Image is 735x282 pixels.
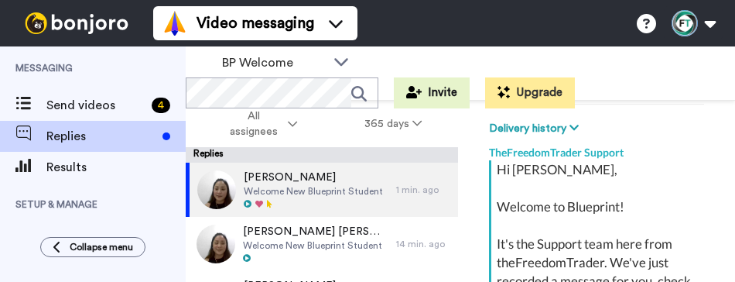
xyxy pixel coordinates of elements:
[489,120,583,137] button: Delivery history
[222,108,285,139] span: All assignees
[46,96,145,115] span: Send videos
[197,12,314,34] span: Video messaging
[186,217,458,271] a: [PERSON_NAME] [PERSON_NAME]Welcome New Blueprint Student14 min. ago
[222,53,326,72] span: BP Welcome
[19,12,135,34] img: bj-logo-header-white.svg
[186,147,458,163] div: Replies
[243,224,388,239] span: [PERSON_NAME] [PERSON_NAME]
[244,170,383,185] span: [PERSON_NAME]
[152,98,170,113] div: 4
[489,137,704,160] div: TheFreedomTrader Support
[396,184,450,196] div: 1 min. ago
[46,127,156,146] span: Replies
[244,185,383,198] span: Welcome New Blueprint Student
[485,77,575,108] button: Upgrade
[70,241,133,253] span: Collapse menu
[197,170,236,209] img: 45ee70c7-d7c1-48d8-91f0-343723d72b29-thumb.jpg
[46,158,186,177] span: Results
[331,110,456,138] button: 365 days
[40,237,145,257] button: Collapse menu
[189,102,331,146] button: All assignees
[162,11,187,36] img: vm-color.svg
[197,225,235,263] img: 4f2180c1-f9a3-4fc1-a87d-374abcc0678f-thumb.jpg
[394,77,470,108] button: Invite
[396,238,450,250] div: 14 min. ago
[243,239,388,252] span: Welcome New Blueprint Student
[186,163,458,217] a: [PERSON_NAME]Welcome New Blueprint Student1 min. ago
